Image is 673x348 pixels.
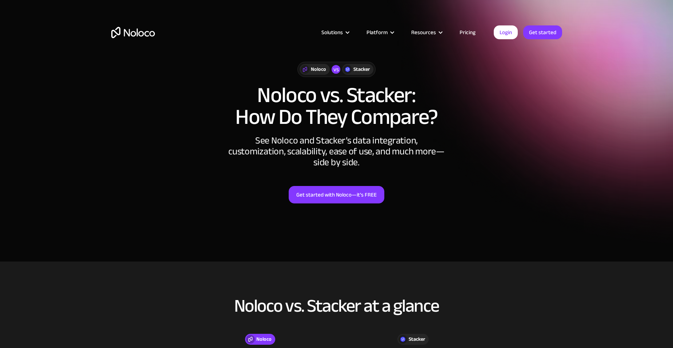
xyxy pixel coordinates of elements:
div: Noloco [311,65,326,73]
a: home [111,27,155,38]
a: Get started [523,25,562,39]
div: Resources [411,28,436,37]
a: Login [494,25,518,39]
div: Solutions [321,28,343,37]
div: Platform [357,28,402,37]
div: Platform [366,28,388,37]
div: Stacker [409,335,425,343]
a: Get started with Noloco—it’s FREE [289,186,384,203]
div: Noloco [256,335,272,343]
div: Solutions [312,28,357,37]
div: Stacker [353,65,370,73]
div: vs [332,65,340,74]
a: Pricing [450,28,485,37]
div: Resources [402,28,450,37]
div: See Noloco and Stacker’s data integration, customization, scalability, ease of use, and much more... [228,135,446,168]
h1: Noloco vs. Stacker: How Do They Compare? [111,84,562,128]
h2: Noloco vs. Stacker at a glance [111,296,562,316]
